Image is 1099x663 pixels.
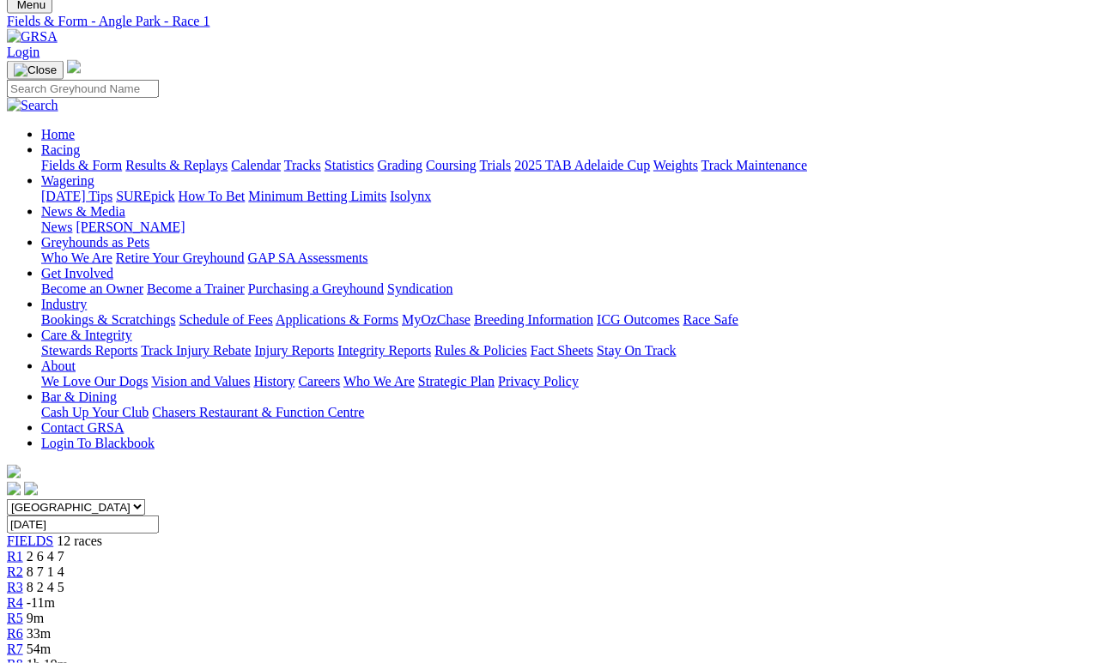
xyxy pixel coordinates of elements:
a: Minimum Betting Limits [248,189,386,203]
a: Fact Sheets [531,343,593,358]
a: Strategic Plan [418,374,495,389]
a: Become an Owner [41,281,143,296]
div: Bar & Dining [41,405,1092,420]
a: Privacy Policy [498,374,579,389]
span: 8 7 1 4 [27,564,64,579]
span: 2 6 4 7 [27,549,64,564]
a: Chasers Restaurant & Function Centre [152,405,364,419]
a: Injury Reports [254,343,334,358]
a: MyOzChase [402,312,471,327]
a: R6 [7,626,23,641]
a: Schedule of Fees [179,312,272,327]
a: [PERSON_NAME] [76,220,185,234]
a: How To Bet [179,189,246,203]
a: Race Safe [683,312,738,327]
a: Racing [41,142,80,157]
a: Results & Replays [125,158,228,172]
a: Coursing [426,158,477,172]
div: Wagering [41,189,1092,204]
div: Industry [41,312,1092,328]
a: Retire Your Greyhound [116,250,245,265]
span: 33m [27,626,51,641]
a: Get Involved [41,266,113,280]
div: Get Involved [41,281,1092,297]
a: Industry [41,297,87,311]
a: Track Maintenance [701,158,807,172]
a: Stewards Reports [41,343,137,358]
a: GAP SA Assessments [248,250,368,265]
a: Stay On Track [597,343,676,358]
a: Wagering [41,173,94,188]
a: R5 [7,611,23,625]
a: FIELDS [7,533,53,548]
img: logo-grsa-white.png [7,465,21,479]
img: Search [7,98,58,113]
span: 8 2 4 5 [27,580,64,594]
a: Greyhounds as Pets [41,235,149,250]
a: Become a Trainer [147,281,245,296]
input: Search [7,80,159,98]
span: 12 races [57,533,102,548]
input: Select date [7,515,159,533]
a: Calendar [231,158,281,172]
div: Racing [41,158,1092,173]
a: Home [41,127,75,142]
div: Care & Integrity [41,343,1092,359]
a: Statistics [325,158,374,172]
a: Trials [479,158,511,172]
a: Bookings & Scratchings [41,312,175,327]
a: R1 [7,549,23,564]
span: 9m [27,611,44,625]
a: Who We Are [343,374,415,389]
img: Close [14,63,57,77]
a: Grading [378,158,422,172]
a: Contact GRSA [41,420,124,435]
a: Isolynx [390,189,431,203]
img: twitter.svg [24,482,38,496]
div: Greyhounds as Pets [41,250,1092,266]
img: facebook.svg [7,482,21,496]
a: Tracks [284,158,321,172]
a: About [41,359,76,373]
button: Toggle navigation [7,61,64,80]
a: Integrity Reports [337,343,431,358]
a: R3 [7,580,23,594]
a: Login [7,45,39,59]
a: 2025 TAB Adelaide Cup [514,158,650,172]
a: News & Media [41,204,125,219]
a: Fields & Form - Angle Park - Race 1 [7,14,1092,29]
a: Bar & Dining [41,389,117,404]
a: ICG Outcomes [597,312,679,327]
a: Weights [653,158,698,172]
a: Purchasing a Greyhound [248,281,384,296]
a: Breeding Information [474,312,593,327]
a: We Love Our Dogs [41,374,148,389]
a: Who We Are [41,250,112,265]
a: R7 [7,642,23,656]
a: Cash Up Your Club [41,405,149,419]
a: R2 [7,564,23,579]
a: Track Injury Rebate [141,343,251,358]
div: About [41,374,1092,389]
a: R4 [7,595,23,610]
img: GRSA [7,29,58,45]
a: Fields & Form [41,158,122,172]
a: Rules & Policies [434,343,527,358]
a: [DATE] Tips [41,189,112,203]
span: -11m [27,595,55,610]
span: 54m [27,642,51,656]
a: News [41,220,72,234]
a: Care & Integrity [41,328,132,342]
a: Syndication [387,281,452,296]
img: logo-grsa-white.png [67,60,81,74]
a: Login To Blackbook [41,436,155,450]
